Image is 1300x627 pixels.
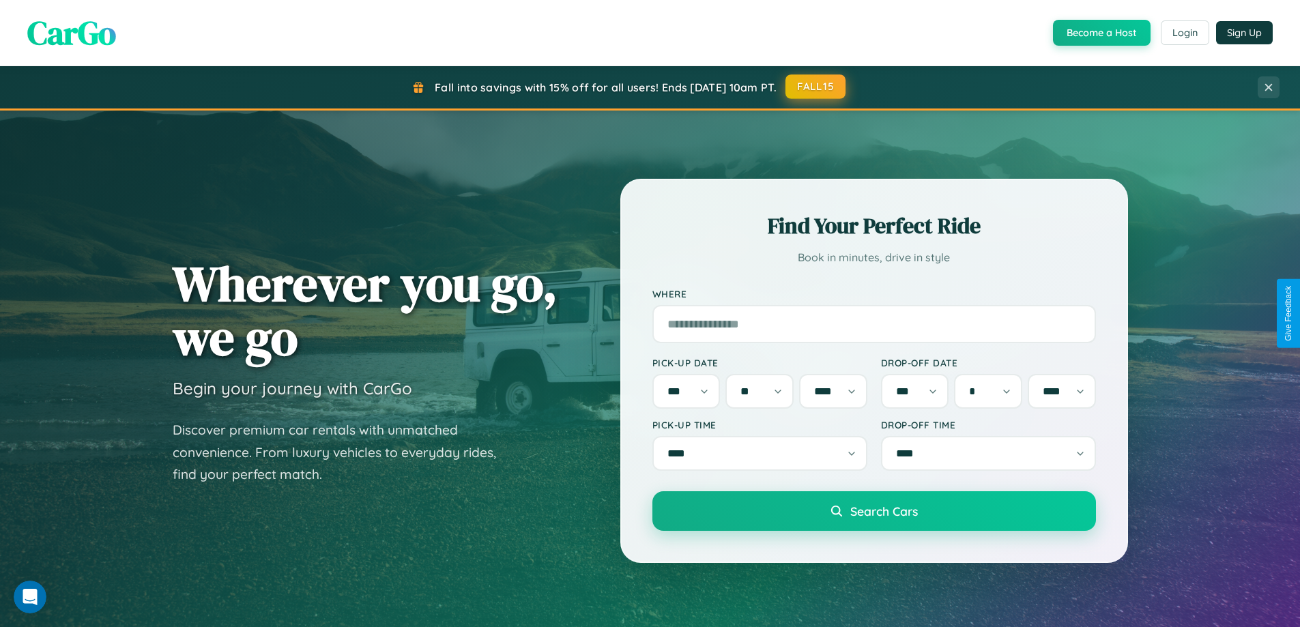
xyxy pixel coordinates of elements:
h2: Find Your Perfect Ride [652,211,1096,241]
h1: Wherever you go, we go [173,257,558,364]
iframe: Intercom live chat [14,581,46,613]
span: Fall into savings with 15% off for all users! Ends [DATE] 10am PT. [435,81,777,94]
p: Book in minutes, drive in style [652,248,1096,267]
button: FALL15 [785,74,846,99]
button: Search Cars [652,491,1096,531]
span: Search Cars [850,504,918,519]
label: Drop-off Date [881,357,1096,368]
div: Give Feedback [1284,286,1293,341]
label: Where [652,288,1096,300]
p: Discover premium car rentals with unmatched convenience. From luxury vehicles to everyday rides, ... [173,419,514,486]
label: Pick-up Date [652,357,867,368]
span: CarGo [27,10,116,55]
button: Become a Host [1053,20,1151,46]
label: Drop-off Time [881,419,1096,431]
button: Login [1161,20,1209,45]
h3: Begin your journey with CarGo [173,378,412,398]
label: Pick-up Time [652,419,867,431]
button: Sign Up [1216,21,1273,44]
